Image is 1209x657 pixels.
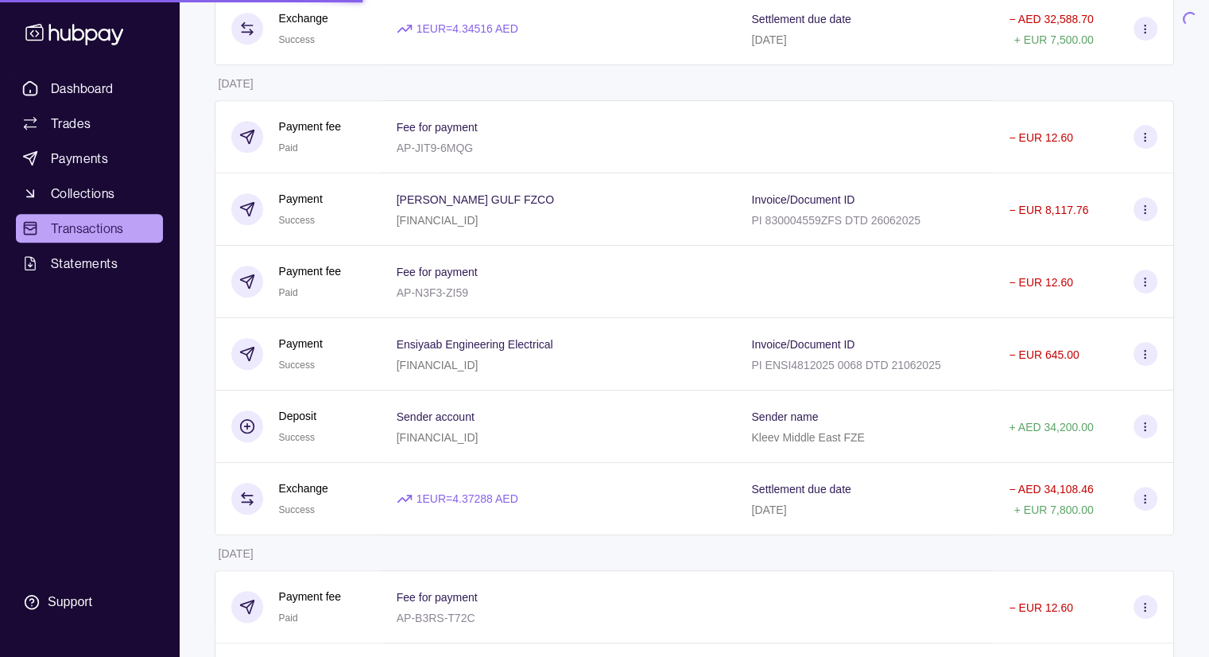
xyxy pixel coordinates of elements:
p: Payment fee [279,262,342,280]
p: Invoice/Document ID [751,193,854,206]
span: Transactions [51,219,124,238]
span: Success [279,360,315,371]
a: Dashboard [16,74,163,103]
p: [DATE] [219,77,254,90]
p: Sender name [751,410,818,423]
a: Statements [16,249,163,278]
p: + EUR 7,800.00 [1014,503,1094,516]
span: Success [279,34,315,45]
p: − AED 34,108.46 [1009,483,1093,496]
p: Settlement due date [751,13,851,25]
a: Collections [16,179,163,208]
p: 1 EUR = 4.34516 AED [417,20,518,37]
span: Paid [279,287,298,298]
div: Support [48,593,92,611]
p: Payment [279,335,323,352]
p: − EUR 12.60 [1009,276,1073,289]
a: Trades [16,109,163,138]
p: Exchange [279,480,328,497]
p: [DATE] [219,547,254,560]
p: AP-N3F3-ZI59 [397,286,468,299]
p: Kleev Middle East FZE [751,431,864,444]
span: Payments [51,149,108,168]
p: 1 EUR = 4.37288 AED [417,490,518,507]
p: + AED 34,200.00 [1009,421,1093,433]
span: Collections [51,184,114,203]
p: [DATE] [751,503,786,516]
p: Fee for payment [397,121,478,134]
p: PI 830004559ZFS DTD 26062025 [751,214,920,227]
p: + EUR 7,500.00 [1014,33,1094,46]
p: [FINANCIAL_ID] [397,359,479,371]
p: Payment [279,190,323,208]
p: [FINANCIAL_ID] [397,431,479,444]
p: [FINANCIAL_ID] [397,214,479,227]
p: − EUR 8,117.76 [1009,204,1088,216]
p: Invoice/Document ID [751,338,854,351]
a: Transactions [16,214,163,243]
p: AP-JIT9-6MQG [397,142,473,154]
p: Fee for payment [397,591,478,604]
p: Payment fee [279,588,342,605]
p: PI ENSI4812025 0068 DTD 21062025 [751,359,940,371]
span: Success [279,215,315,226]
p: [DATE] [751,33,786,46]
p: − EUR 645.00 [1009,348,1079,361]
span: Paid [279,142,298,154]
p: AP-B3RS-T72C [397,612,475,624]
p: − EUR 12.60 [1009,131,1073,144]
a: Support [16,585,163,619]
span: Success [279,432,315,443]
p: Deposit [279,407,316,425]
p: Sender account [397,410,475,423]
p: Payment fee [279,118,342,135]
span: Trades [51,114,91,133]
span: Success [279,504,315,515]
p: − AED 32,588.70 [1009,13,1093,25]
p: Exchange [279,10,328,27]
span: Dashboard [51,79,114,98]
span: Paid [279,612,298,624]
p: Settlement due date [751,483,851,496]
p: − EUR 12.60 [1009,601,1073,614]
span: Statements [51,254,118,273]
a: Payments [16,144,163,173]
p: [PERSON_NAME] GULF FZCO [397,193,554,206]
p: Fee for payment [397,266,478,278]
p: Ensiyaab Engineering Electrical [397,338,553,351]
